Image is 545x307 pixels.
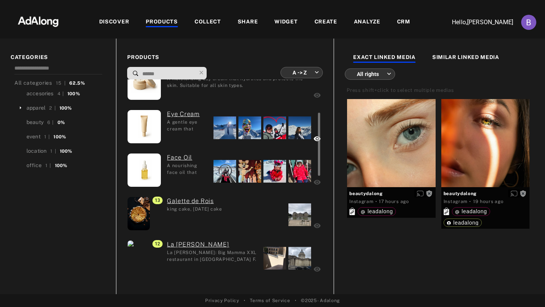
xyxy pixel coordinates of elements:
[5,9,72,32] img: 63233d7d88ed69de3c212112c67096b6.png
[462,208,487,214] span: leadalong
[507,271,545,307] iframe: Chat Widget
[26,133,40,141] div: event
[315,18,337,27] div: CREATE
[473,199,503,204] time: 2025-09-02T13:56:40.000Z
[167,153,208,162] a: (ada-mmv-3) Face Oil: A nourishing face oil that provides deep hydration and enhances skin elasti...
[128,67,161,100] img: Day-Cream.png
[50,148,56,155] div: 1 |
[45,162,51,169] div: 1 |
[26,118,44,126] div: beauty
[287,62,319,82] div: A -> Z
[58,90,64,97] div: 4 |
[167,75,308,88] div: A moisturizing day cream that hydrates and protects the skin. Suitable for all skin types.
[69,80,85,87] div: 62.5%
[520,191,526,196] span: Rights not requested
[167,119,208,132] div: A gentle eye cream that reduces the appearance of dark circles and puffiness.
[250,297,290,304] a: Terms of Service
[432,53,499,62] div: SIMILAR LINKED MEDIA
[167,110,208,119] a: (ada-mmv-26) Eye Cream: A gentle eye cream that reduces the appearance of dark circles and puffin...
[146,18,178,27] div: PRODUCTS
[56,80,66,87] div: 15 |
[379,199,409,204] time: 2025-09-02T16:06:28.000Z
[167,249,258,262] div: La Felicità: Big Mamma XXL restaurant in Paris Station F.
[205,297,239,304] a: Privacy Policy
[26,147,47,155] div: location
[426,191,433,196] span: Rights not requested
[295,297,297,304] span: •
[519,13,538,32] button: Account settings
[244,297,246,304] span: •
[153,197,163,204] span: 13
[367,208,393,214] span: leadalong
[453,220,479,226] span: leadalong
[26,104,45,112] div: apparel
[301,297,340,304] span: © 2025 - Adalong
[153,240,163,248] span: 12
[26,90,54,98] div: accesories
[59,105,72,112] div: 100%
[508,189,520,197] button: Enable diffusion on this media
[167,240,258,249] a: (7) La Felicità: La Felicità: Big Mamma XXL restaurant in Paris Station F.
[26,161,42,169] div: office
[195,18,221,27] div: COLLECT
[55,162,67,169] div: 100%
[349,208,355,215] svg: Exact products linked
[14,79,85,87] div: All categories
[352,64,391,84] div: All rights
[414,189,426,197] button: Enable diffusion on this media
[167,197,222,206] a: (9) Galette de Rois: king cake, epiphany cake
[11,53,105,61] span: CATEGORIES
[521,15,536,30] img: ACg8ocJuEPTzN_pFsxr3ri-ZFgQ3sUcZiBZeHjYWkzaQQHcI=s96-c
[99,18,129,27] div: DISCOVER
[128,110,161,143] img: Eye-Cream.png
[444,208,449,215] svg: Exact products linked
[53,133,66,140] div: 100%
[438,18,513,27] p: Hello, [PERSON_NAME]
[444,198,467,205] div: Instagram
[469,198,471,205] span: ·
[127,53,323,61] span: PRODUCTS
[49,105,56,112] div: 2 |
[349,190,433,197] span: beautydalong
[60,148,72,155] div: 100%
[47,119,54,126] div: 6 |
[274,18,297,27] div: WIDGET
[444,190,527,197] span: beautydalong
[447,220,479,225] div: leadalong
[128,153,161,187] img: Face-Oil.png
[354,18,380,27] div: ANALYZE
[361,209,393,214] div: leadalong
[67,90,80,97] div: 100%
[167,162,208,175] div: A nourishing face oil that provides deep hydration and enhances skin elasticity.
[128,240,134,274] img: stationf-76882.jpg
[128,197,150,230] img: damien-creatz-AaH4vapCK68-unsplash.jpg
[375,198,377,205] span: ·
[44,133,50,140] div: 1 |
[167,206,222,212] div: king cake, epiphany cake
[58,119,65,126] div: 0%
[455,209,487,214] div: leadalong
[353,53,416,62] div: EXACT LINKED MEDIA
[397,18,410,27] div: CRM
[349,198,373,205] div: Instagram
[347,87,454,94] div: Press shift+click to select multiple medias
[238,18,258,27] div: SHARE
